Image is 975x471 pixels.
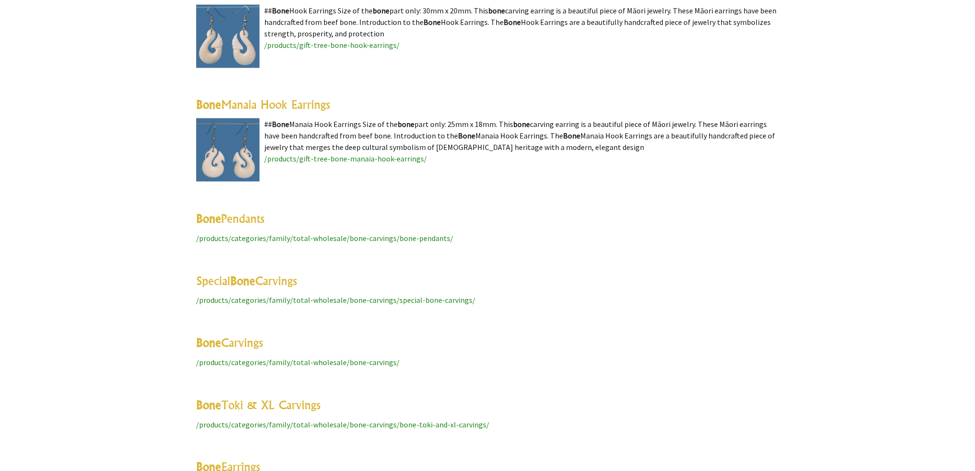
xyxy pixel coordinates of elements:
[196,295,475,305] a: /products/categories/family/total-wholesale/bone-carvings/special-bone-carvings/
[196,233,453,243] a: /products/categories/family/total-wholesale/bone-carvings/bone-pendants/
[196,398,320,412] a: BoneToki & XL Carvings
[272,6,289,15] highlight: Bone
[196,211,221,226] highlight: Bone
[196,211,264,226] a: BonePendants
[196,357,399,367] a: /products/categories/family/total-wholesale/bone-carvings/
[230,274,255,288] highlight: Bone
[196,97,221,112] highlight: Bone
[458,131,475,140] highlight: Bone
[196,420,489,429] a: /products/categories/family/total-wholesale/bone-carvings/bone-toki-and-xl-carvings/
[196,5,259,68] img: Bone Hook Earrings
[563,131,580,140] highlight: Bone
[423,17,441,27] highlight: Bone
[398,119,414,129] highlight: bone
[196,118,259,182] img: Bone Manaia Hook Earrings
[196,398,221,412] highlight: Bone
[196,97,330,112] a: BoneManaia Hook Earrings
[196,274,297,288] a: SpecialBoneCarvings
[373,6,389,15] highlight: bone
[488,6,505,15] highlight: bone
[513,119,530,129] highlight: bone
[264,154,427,163] a: /products/gift-tree-bone-manaia-hook-earrings/
[196,335,263,350] a: BoneCarvings
[504,17,521,27] highlight: Bone
[272,119,289,129] highlight: Bone
[196,335,221,350] highlight: Bone
[264,40,399,50] a: /products/gift-tree-bone-hook-earrings/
